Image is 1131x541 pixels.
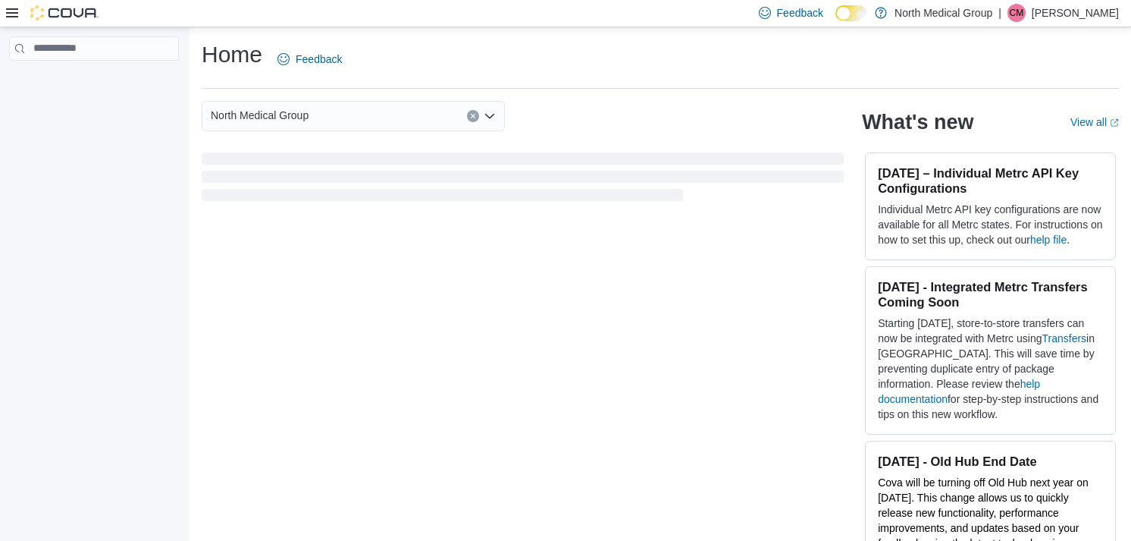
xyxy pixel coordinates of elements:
a: Transfers [1042,332,1086,344]
p: North Medical Group [894,4,992,22]
h3: [DATE] - Old Hub End Date [878,454,1103,469]
span: CM [1010,4,1024,22]
h3: [DATE] – Individual Metrc API Key Configurations [878,165,1103,196]
div: Ciara Manuel [1007,4,1026,22]
img: Cova [30,5,99,20]
input: Dark Mode [835,5,867,21]
a: Feedback [271,44,348,74]
a: help file [1030,234,1067,246]
h3: [DATE] - Integrated Metrc Transfers Coming Soon [878,279,1103,310]
span: North Medical Group [211,106,309,124]
p: | [998,4,1001,22]
span: Loading [202,156,844,204]
span: Feedback [296,52,342,67]
p: [PERSON_NAME] [1032,4,1119,22]
a: help documentation [878,378,1040,405]
nav: Complex example [9,64,179,100]
span: Feedback [777,5,823,20]
button: Open list of options [484,110,496,122]
p: Individual Metrc API key configurations are now available for all Metrc states. For instructions ... [878,202,1103,247]
svg: External link [1110,118,1119,127]
h1: Home [202,39,262,70]
button: Clear input [467,110,479,122]
h2: What's new [862,110,973,134]
a: View allExternal link [1070,116,1119,128]
p: Starting [DATE], store-to-store transfers can now be integrated with Metrc using in [GEOGRAPHIC_D... [878,316,1103,422]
